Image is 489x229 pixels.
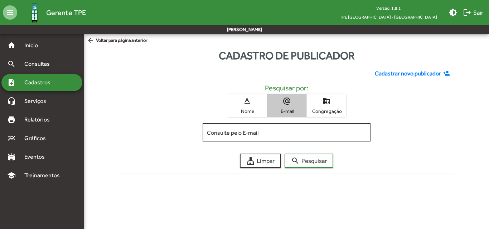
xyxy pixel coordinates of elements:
mat-icon: arrow_back [87,37,96,45]
mat-icon: stadium [7,153,16,161]
mat-icon: cleaning_services [246,156,255,165]
mat-icon: print [7,115,16,124]
mat-icon: note_add [7,78,16,87]
span: Treinamentos [20,171,68,180]
div: Versão: 1.8.1 [334,4,443,13]
button: Limpar [240,154,281,168]
span: Início [20,41,48,50]
span: Cadastrar novo publicador [375,69,441,78]
mat-icon: search [291,156,300,165]
span: Sair [463,6,483,19]
button: Pesquisar [285,154,333,168]
span: Relatórios [20,115,59,124]
mat-icon: menu [3,5,17,20]
mat-icon: multiline_chart [7,134,16,143]
mat-icon: logout [463,8,471,17]
button: Sair [460,6,486,19]
span: Pesquisar [291,154,327,167]
span: Congregação [309,108,344,114]
span: Serviços [20,97,56,105]
span: Consultas [20,60,59,68]
span: TPE [GEOGRAPHIC_DATA] - [GEOGRAPHIC_DATA] [334,13,443,21]
mat-icon: domain [322,97,331,105]
span: Gráficos [20,134,55,143]
mat-icon: search [7,60,16,68]
span: Eventos [20,153,54,161]
mat-icon: headset_mic [7,97,16,105]
a: Gerente TPE [17,1,86,24]
span: Cadastros [20,78,60,87]
mat-icon: school [7,171,16,180]
button: E-mail [267,94,306,117]
h5: Pesquisar por: [124,84,449,92]
mat-icon: alternate_email [282,97,291,105]
button: Nome [227,94,267,117]
button: Congregação [307,94,346,117]
span: Limpar [246,154,275,167]
span: E-mail [269,108,305,114]
img: Logo [23,1,46,24]
mat-icon: text_rotation_none [243,97,251,105]
span: Nome [229,108,265,114]
mat-icon: brightness_medium [449,8,457,17]
mat-icon: person_add [443,70,452,78]
span: Gerente TPE [46,7,86,18]
mat-icon: home [7,41,16,50]
span: Voltar para página anterior [87,37,147,45]
div: Cadastro de publicador [84,48,489,64]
